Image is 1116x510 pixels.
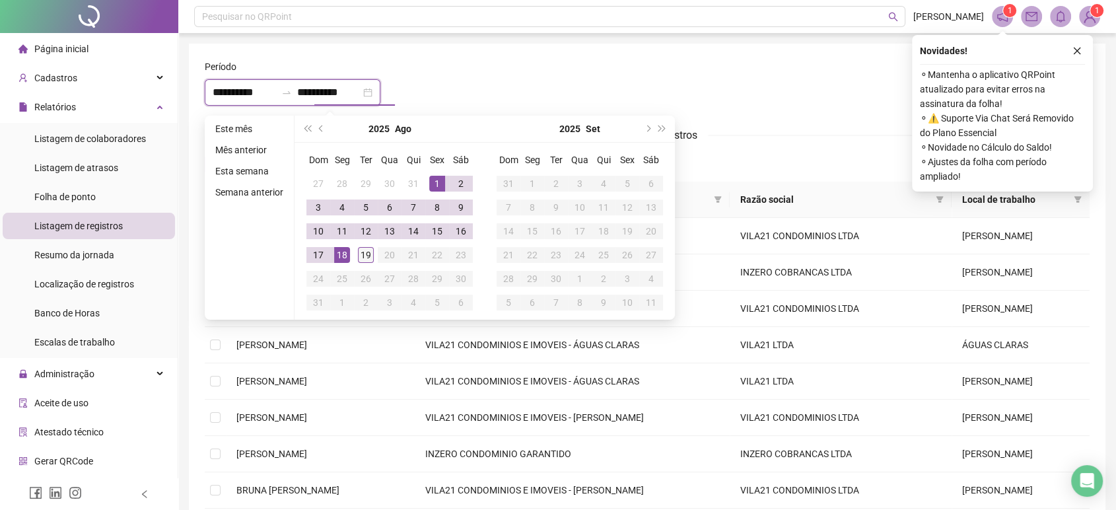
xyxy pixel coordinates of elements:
li: Mês anterior [210,142,289,158]
td: 2025-09-25 [592,243,615,267]
span: Página inicial [34,44,88,54]
td: VILA21 CONDOMINIOS LTDA [730,291,952,327]
span: ⚬ Novidade no Cálculo do Saldo! [920,140,1085,155]
td: 2025-08-21 [401,243,425,267]
td: 2025-09-13 [639,196,663,219]
td: 2025-08-25 [330,267,354,291]
span: filter [936,196,944,203]
span: linkedin [49,486,62,499]
td: 2025-09-26 [615,243,639,267]
span: ⚬ Ajustes da folha com período ampliado! [920,155,1085,184]
td: 2025-09-05 [425,291,449,314]
td: 2025-09-15 [520,219,544,243]
div: 23 [548,247,564,263]
div: 8 [429,200,445,215]
td: 2025-08-18 [330,243,354,267]
span: swap-right [281,87,292,98]
th: Sáb [639,148,663,172]
div: 9 [548,200,564,215]
li: Semana anterior [210,184,289,200]
td: 2025-08-07 [401,196,425,219]
td: 2025-08-22 [425,243,449,267]
button: year panel [559,116,580,142]
div: 28 [334,176,350,192]
div: 21 [501,247,516,263]
div: 30 [548,271,564,287]
span: filter [714,196,722,203]
td: 2025-08-30 [449,267,473,291]
td: 2025-08-05 [354,196,378,219]
td: VILA21 CONDOMINIOS LTDA [730,400,952,436]
span: facebook [29,486,42,499]
div: 10 [310,223,326,239]
span: [PERSON_NAME] [236,340,307,350]
td: 2025-09-09 [544,196,568,219]
span: qrcode [18,456,28,466]
span: Folha de ponto [34,192,96,202]
div: 31 [310,295,326,310]
td: 2025-09-10 [568,196,592,219]
td: 2025-08-09 [449,196,473,219]
div: 18 [334,247,350,263]
span: home [18,44,28,54]
td: 2025-09-12 [615,196,639,219]
td: 2025-08-31 [497,172,520,196]
td: INZERO COBRANCAS LTDA [730,254,952,291]
td: 2025-07-31 [401,172,425,196]
td: 2025-08-14 [401,219,425,243]
td: 2025-10-01 [568,267,592,291]
span: 1 [1008,6,1012,15]
div: 20 [643,223,659,239]
th: Sex [425,148,449,172]
div: 3 [382,295,398,310]
td: [PERSON_NAME] [952,254,1090,291]
span: Local de trabalho [962,192,1068,207]
td: VILA21 CONDOMINIOS E IMOVEIS - [PERSON_NAME] [415,472,730,509]
div: 19 [619,223,635,239]
div: 14 [405,223,421,239]
div: 12 [358,223,374,239]
span: user-add [18,73,28,83]
td: 2025-09-22 [520,243,544,267]
div: 6 [524,295,540,310]
div: 19 [358,247,374,263]
td: 2025-08-11 [330,219,354,243]
button: year panel [368,116,390,142]
th: Ter [354,148,378,172]
div: 7 [548,295,564,310]
div: 4 [596,176,611,192]
span: instagram [69,486,82,499]
span: Escalas de trabalho [34,337,115,347]
div: 6 [453,295,469,310]
td: 2025-08-13 [378,219,401,243]
div: 27 [310,176,326,192]
td: 2025-08-16 [449,219,473,243]
div: 11 [643,295,659,310]
td: 2025-08-04 [330,196,354,219]
td: 2025-09-02 [544,172,568,196]
td: ÁGUAS CLARAS [952,327,1090,363]
td: 2025-07-29 [354,172,378,196]
td: VILA21 CONDOMINIOS E IMOVEIS - [PERSON_NAME] [415,400,730,436]
td: 2025-08-31 [306,291,330,314]
td: 2025-09-03 [378,291,401,314]
td: 2025-10-03 [615,267,639,291]
td: 2025-08-15 [425,219,449,243]
span: [PERSON_NAME] [913,9,984,24]
div: 5 [619,176,635,192]
div: 29 [524,271,540,287]
td: 2025-07-27 [306,172,330,196]
div: 30 [382,176,398,192]
td: VILA21 LTDA [730,327,952,363]
li: Esta semana [210,163,289,179]
div: 27 [643,247,659,263]
td: 2025-09-14 [497,219,520,243]
span: filter [933,190,946,209]
div: 11 [596,200,611,215]
td: 2025-09-17 [568,219,592,243]
div: 3 [310,200,326,215]
button: prev-year [314,116,329,142]
div: 2 [548,176,564,192]
td: VILA21 CONDOMINIOS E IMOVEIS - ÁGUAS CLARAS [415,363,730,400]
div: 16 [453,223,469,239]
